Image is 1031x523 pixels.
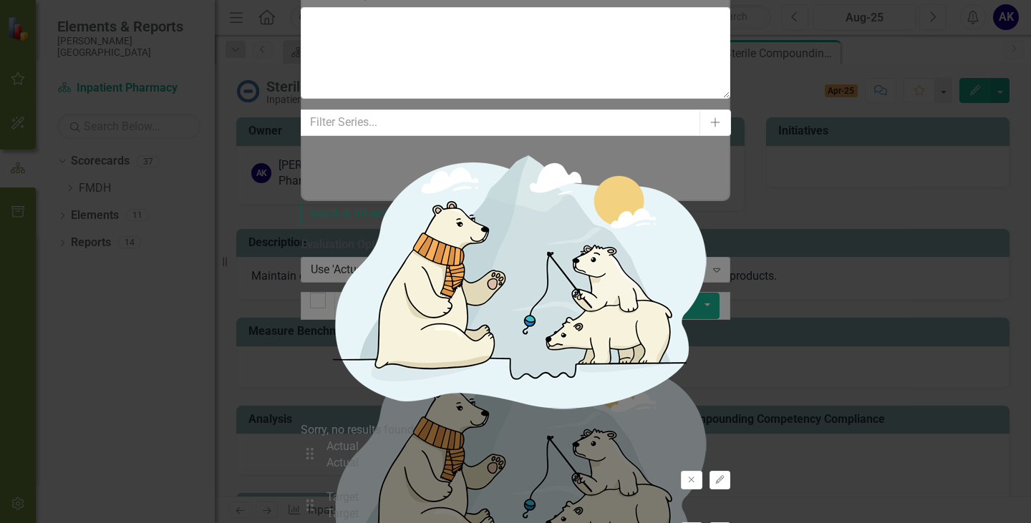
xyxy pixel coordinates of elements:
img: No results found [301,136,730,422]
div: Actual [326,439,359,455]
div: Actual [326,455,359,471]
input: Filter Series... [301,109,701,136]
div: Target [326,489,359,506]
div: Sorry, no results found. [301,422,730,439]
div: Target [326,506,359,522]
